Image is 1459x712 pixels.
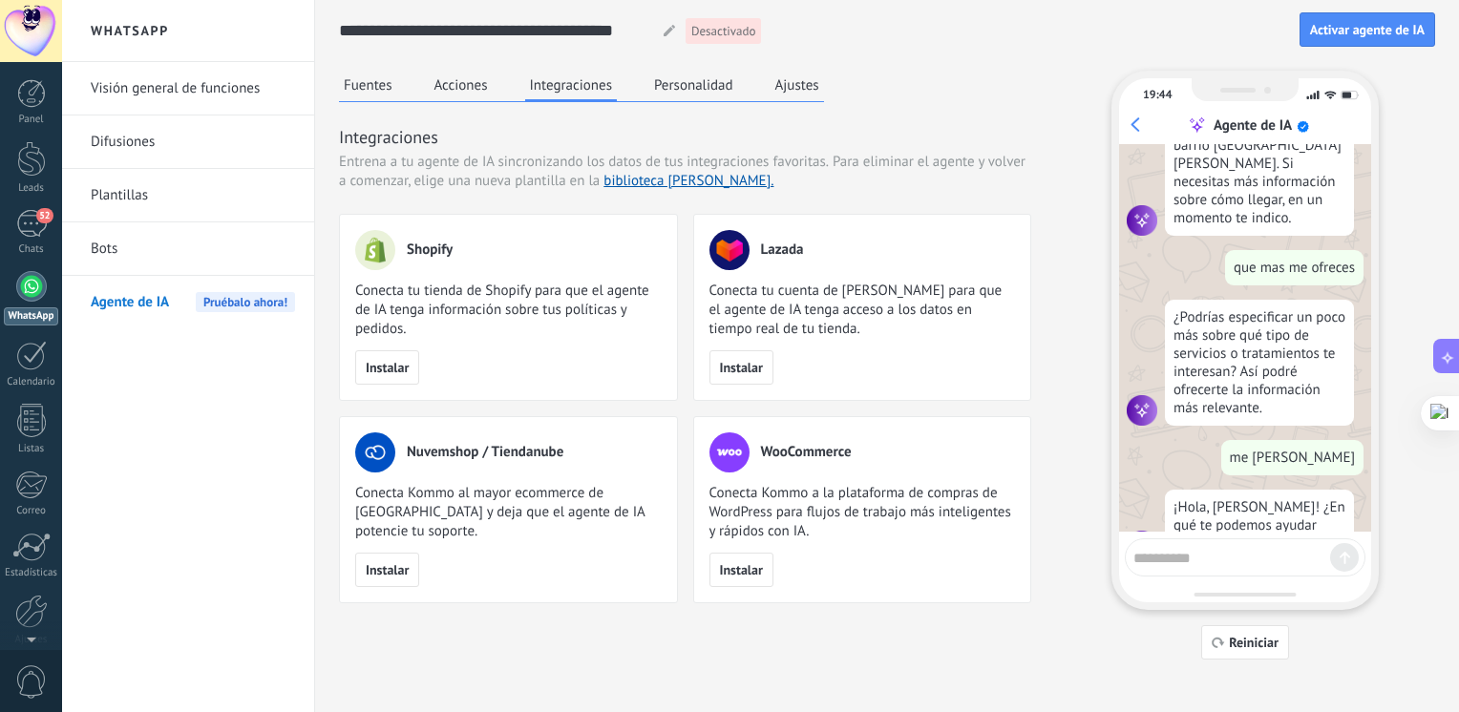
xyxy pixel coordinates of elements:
span: Entrena a tu agente de IA sincronizando los datos de tus integraciones favoritas. [339,153,829,172]
div: WhatsApp [4,307,58,325]
span: Instalar [366,361,409,374]
div: Estadísticas [4,567,59,579]
div: ¡Hola, [PERSON_NAME]! ¿En qué te podemos ayudar [DATE]? [1165,490,1354,561]
span: Pruébalo ahora! [196,292,295,312]
span: Lazada [761,241,804,260]
div: que mas me ofreces [1225,250,1364,285]
span: Activar agente de IA [1310,23,1425,36]
li: Agente de IA [62,276,314,328]
div: me [PERSON_NAME] [1221,440,1364,475]
a: Difusiones [91,115,295,169]
span: Conecta Kommo al mayor ecommerce de [GEOGRAPHIC_DATA] y deja que el agente de IA potencie tu sopo... [355,484,662,541]
button: Activar agente de IA [1300,12,1435,47]
img: agent icon [1127,531,1157,561]
span: Instalar [720,361,763,374]
span: Conecta tu tienda de Shopify para que el agente de IA tenga información sobre tus políticas y ped... [355,282,662,339]
li: Bots [62,222,314,276]
button: Reiniciar [1201,625,1289,660]
li: Difusiones [62,115,314,169]
a: Visión general de funciones [91,62,295,115]
span: Agente de IA [91,276,169,329]
div: Agente de IA [1214,116,1292,135]
a: biblioteca [PERSON_NAME]. [603,172,773,190]
img: agent icon [1127,395,1157,426]
a: Plantillas [91,169,295,222]
div: Leads [4,182,59,195]
button: Ajustes [771,71,824,99]
button: Instalar [355,553,419,587]
li: Plantillas [62,169,314,222]
span: Shopify [407,241,453,260]
img: agent icon [1127,205,1157,236]
h3: Integraciones [339,125,1031,149]
button: Integraciones [525,71,618,102]
div: Panel [4,114,59,126]
div: Chats [4,243,59,256]
li: Visión general de funciones [62,62,314,115]
button: Personalidad [649,71,738,99]
button: Instalar [709,350,773,385]
span: WooCommerce [761,443,852,462]
span: Instalar [720,563,763,576]
div: Estamos ubicados en [GEOGRAPHIC_DATA], en el barrio [GEOGRAPHIC_DATA][PERSON_NAME]. Si necesitas ... [1165,92,1354,236]
span: Instalar [366,563,409,576]
span: Reiniciar [1229,636,1279,649]
div: 19:44 [1143,88,1172,102]
span: Para eliminar el agente y volver a comenzar, elige una nueva plantilla en la [339,153,1026,190]
div: ¿Podrías especificar un poco más sobre qué tipo de servicios o tratamientos te interesan? Así pod... [1165,300,1354,426]
span: Nuvemshop / Tiendanube [407,443,563,462]
div: Listas [4,443,59,455]
a: Bots [91,222,295,276]
span: Conecta tu cuenta de [PERSON_NAME] para que el agente de IA tenga acceso a los datos en tiempo re... [709,282,1016,339]
a: Agente de IAPruébalo ahora! [91,276,295,329]
button: Fuentes [339,71,397,99]
span: Conecta Kommo a la plataforma de compras de WordPress para flujos de trabajo más inteligentes y r... [709,484,1016,541]
button: Instalar [355,350,419,385]
span: 52 [36,208,53,223]
span: Desactivado [691,22,755,41]
div: Correo [4,505,59,517]
button: Instalar [709,553,773,587]
button: Acciones [430,71,493,99]
div: Calendario [4,376,59,388]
